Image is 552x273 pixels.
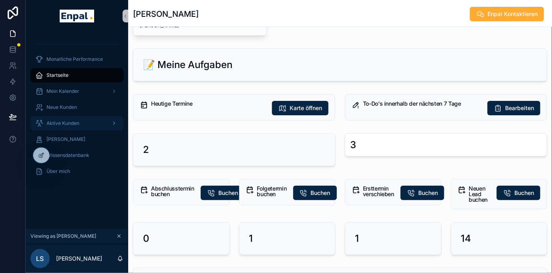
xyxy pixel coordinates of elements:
h1: [PERSON_NAME] [133,8,199,20]
h5: Heutige Termine [151,101,266,106]
span: Enpal Kontaktieren [488,10,538,18]
span: Über mich [46,168,70,175]
button: Karte öffnen [272,101,328,115]
span: Wissensdatenbank [46,152,89,159]
a: Neue Kunden [30,100,123,114]
h2: 1 [355,232,359,245]
h5: To-Do's innerhalb der nächsten 7 Tage [363,101,481,106]
a: Wissensdatenbank [30,148,123,163]
div: 3 [350,139,356,151]
span: Mein Kalender [46,88,79,94]
span: Buchen [311,189,330,197]
h2: 0 [143,232,149,245]
span: Aktive Kunden [46,120,79,126]
span: Bearbeiten [505,104,534,112]
button: Buchen [401,186,444,200]
h2: 📝 Meine Aufgaben [143,58,232,71]
span: Viewing as [PERSON_NAME] [30,233,96,239]
span: Buchen [418,189,438,197]
img: App logo [60,10,94,22]
button: Bearbeiten [488,101,540,115]
a: [PERSON_NAME] [30,132,123,147]
h2: 2 [143,143,149,156]
h2: 14 [461,232,471,245]
p: [PERSON_NAME] [56,255,102,263]
button: Enpal Kontaktieren [470,7,544,21]
h5: Abschlusstermin buchen [151,186,194,197]
span: Monatliche Performance [46,56,103,62]
a: Startseite [30,68,123,82]
button: Buchen [293,186,337,200]
a: Über mich [30,164,123,179]
button: Buchen [497,186,540,200]
a: Aktive Kunden [30,116,123,130]
a: Monatliche Performance [30,52,123,66]
span: Karte öffnen [290,104,322,112]
span: [PERSON_NAME] [46,136,85,143]
span: LS [36,254,44,263]
h5: Neuen Lead buchen [469,186,491,203]
h5: Ersttermin verschieben [363,186,394,197]
span: Buchen [514,189,534,197]
span: Startseite [46,72,68,78]
h2: 1 [249,232,253,245]
h5: Folgetermin buchen [257,186,287,197]
div: scrollable content [26,32,128,189]
span: Neue Kunden [46,104,77,110]
a: Mein Kalender [30,84,123,98]
button: Buchen [201,186,244,200]
span: Buchen [218,189,238,197]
